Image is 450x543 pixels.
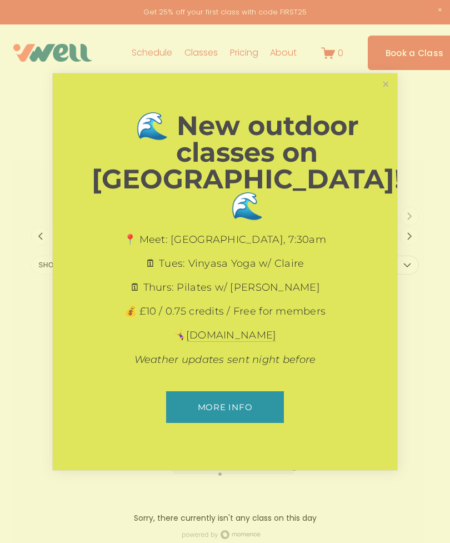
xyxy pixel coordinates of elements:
p: 🗓 Thurs: Pilates w/ [PERSON_NAME] [92,281,358,295]
a: More info [166,391,283,423]
a: [DOMAIN_NAME] [186,329,277,342]
p: 🤸‍♀️ [92,328,358,342]
p: 📍 Meet: [GEOGRAPHIC_DATA], 7:30am [92,233,358,247]
em: Weather updates sent night before [134,353,316,366]
p: 💰 £10 / 0.75 credits / Free for members [92,305,358,318]
p: 🗓 Tues: Vinyasa Yoga w/ Claire [92,257,358,271]
h1: 🌊 New outdoor classes on [GEOGRAPHIC_DATA]! 🌊 [92,112,402,219]
a: Close [376,75,396,94]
